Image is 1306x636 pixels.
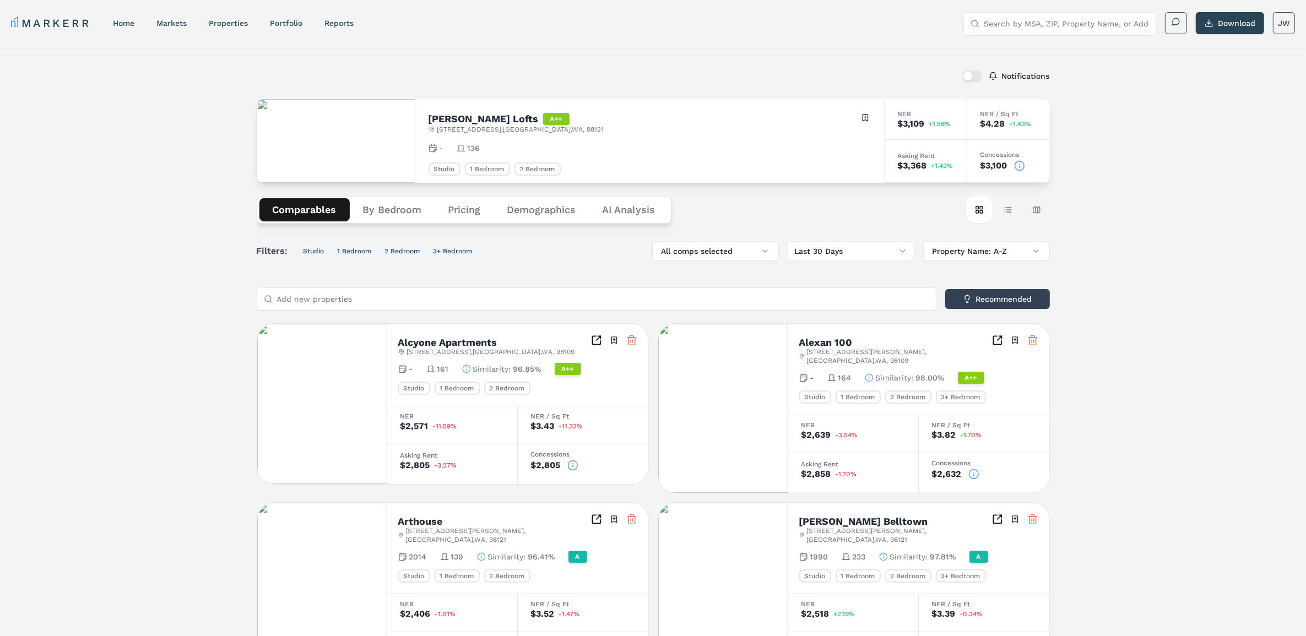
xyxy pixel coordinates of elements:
[865,372,945,383] button: Similarity:98.00%
[932,470,962,479] div: $2,632
[484,569,530,583] div: 2 Bedroom
[589,198,669,221] button: AI Analysis
[969,551,988,563] div: A
[992,514,1003,525] a: Inspect Comparables
[400,461,430,470] div: $2,805
[591,514,602,525] a: Inspect Comparables
[807,526,992,544] span: [STREET_ADDRESS][PERSON_NAME] , [GEOGRAPHIC_DATA] , WA , 98121
[807,347,992,365] span: [STREET_ADDRESS][PERSON_NAME] , [GEOGRAPHIC_DATA] , WA , 98109
[531,413,635,420] div: NER / Sq Ft
[799,517,928,526] h2: [PERSON_NAME] Belltown
[462,363,541,374] button: Similarity:96.85%
[885,390,931,404] div: 2 Bedroom
[836,471,857,477] span: -1.70%
[406,526,591,544] span: [STREET_ADDRESS][PERSON_NAME] , [GEOGRAPHIC_DATA] , WA , 98121
[898,161,927,170] div: $3,368
[936,390,986,404] div: 3+ Bedroom
[277,288,929,310] input: Add new properties
[591,335,602,346] a: Inspect Comparables
[930,551,956,562] span: 97.81%
[494,198,589,221] button: Demographics
[433,423,457,430] span: -11.59%
[407,347,575,356] span: [STREET_ADDRESS] , [GEOGRAPHIC_DATA] , WA , 98109
[488,551,526,562] span: Similarity :
[400,601,504,607] div: NER
[435,382,480,395] div: 1 Bedroom
[484,382,530,395] div: 2 Bedroom
[801,422,905,428] div: NER
[1278,18,1290,29] span: JW
[400,413,504,420] div: NER
[799,338,853,347] h2: Alexan 100
[473,363,511,374] span: Similarity :
[992,335,1003,346] a: Inspect Comparables
[398,517,443,526] h2: Arthouse
[945,289,1050,309] button: Recommended
[381,244,425,258] button: 2 Bedroom
[528,551,555,562] span: 96.41%
[257,244,295,258] span: Filters:
[559,423,583,430] span: -11.33%
[801,461,905,468] div: Asking Rent
[799,390,831,404] div: Studio
[531,422,555,431] div: $3.43
[113,19,134,28] a: home
[853,551,866,562] span: 233
[270,19,302,28] a: Portfolio
[437,125,604,134] span: [STREET_ADDRESS] , [GEOGRAPHIC_DATA] , WA , 98121
[400,610,431,618] div: $2,406
[1273,12,1295,34] button: JW
[531,601,635,607] div: NER / Sq Ft
[929,121,951,127] span: +1.56%
[932,422,1036,428] div: NER / Sq Ft
[879,551,956,562] button: Similarity:97.81%
[984,13,1149,35] input: Search by MSA, ZIP, Property Name, or Address
[931,162,953,169] span: +1.43%
[400,422,429,431] div: $2,571
[429,162,460,176] div: Studio
[652,241,779,261] button: All comps selected
[465,162,510,176] div: 1 Bedroom
[531,461,561,470] div: $2,805
[801,470,831,479] div: $2,858
[398,338,497,347] h2: Alcyone Apartments
[555,363,581,375] div: A++
[801,610,830,618] div: $2,518
[885,569,931,583] div: 2 Bedroom
[961,432,982,438] span: -1.70%
[440,143,443,154] span: -
[898,153,953,159] div: Asking Rent
[923,241,1050,261] button: Property Name: A-Z
[932,601,1036,607] div: NER / Sq Ft
[435,198,494,221] button: Pricing
[299,244,329,258] button: Studio
[838,372,852,383] span: 164
[513,363,541,374] span: 96.85%
[801,431,831,439] div: $2,639
[980,119,1005,128] div: $4.28
[451,551,464,562] span: 139
[936,569,986,583] div: 3+ Bedroom
[799,569,831,583] div: Studio
[531,610,555,618] div: $3.52
[810,551,828,562] span: 1990
[1010,121,1032,127] span: +1.43%
[468,143,480,154] span: 136
[958,372,984,384] div: A++
[1196,12,1264,34] button: Download
[810,372,814,383] span: -
[209,19,248,28] a: properties
[898,111,953,117] div: NER
[980,111,1037,117] div: NER / Sq Ft
[435,462,457,469] span: -3.27%
[435,611,456,617] span: -1.01%
[435,569,480,583] div: 1 Bedroom
[876,372,914,383] span: Similarity :
[1002,72,1050,80] label: Notifications
[477,551,555,562] button: Similarity:96.41%
[11,15,91,31] a: MARKERR
[429,244,477,258] button: 3+ Bedroom
[156,19,187,28] a: markets
[980,151,1037,158] div: Concessions
[409,551,427,562] span: 2014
